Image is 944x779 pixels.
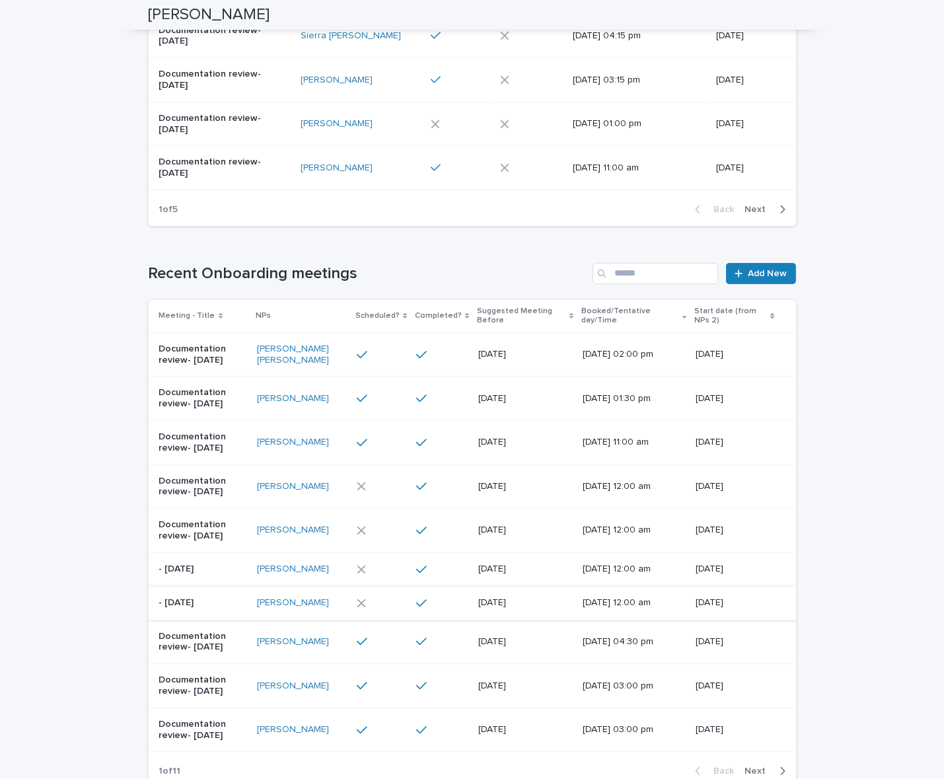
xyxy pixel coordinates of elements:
[696,481,774,492] p: [DATE]
[149,420,796,464] tr: Documentation review- [DATE][PERSON_NAME] [DATE][DATE] 11:00 am[DATE]
[415,309,462,323] p: Completed?
[159,519,247,542] p: Documentation review- [DATE]
[583,564,677,575] p: [DATE] 12:00 am
[583,597,677,609] p: [DATE] 12:00 am
[159,476,247,498] p: Documentation review- [DATE]
[301,30,401,42] a: Sierra [PERSON_NAME]
[159,431,247,454] p: Documentation review- [DATE]
[149,464,796,509] tr: Documentation review- [DATE][PERSON_NAME] [DATE][DATE] 12:00 am[DATE]
[478,525,572,536] p: [DATE]
[573,118,683,130] p: [DATE] 01:00 pm
[149,332,796,377] tr: Documentation review- [DATE][PERSON_NAME] [PERSON_NAME] [DATE][DATE] 02:00 pm[DATE]
[149,377,796,421] tr: Documentation review- [DATE][PERSON_NAME] [DATE][DATE] 01:30 pm[DATE]
[583,481,677,492] p: [DATE] 12:00 am
[257,437,329,448] a: [PERSON_NAME]
[159,597,247,609] p: - [DATE]
[696,437,774,448] p: [DATE]
[748,269,787,278] span: Add New
[696,393,774,404] p: [DATE]
[716,118,775,130] p: [DATE]
[477,304,566,328] p: Suggested Meeting Before
[149,620,796,664] tr: Documentation review- [DATE][PERSON_NAME] [DATE][DATE] 04:30 pm[DATE]
[149,664,796,708] tr: Documentation review- [DATE][PERSON_NAME] [DATE][DATE] 03:00 pm[DATE]
[696,564,774,575] p: [DATE]
[478,681,572,692] p: [DATE]
[478,597,572,609] p: [DATE]
[696,681,774,692] p: [DATE]
[149,264,588,283] h1: Recent Onboarding meetings
[159,719,247,741] p: Documentation review- [DATE]
[716,30,775,42] p: [DATE]
[696,724,774,735] p: [DATE]
[478,349,572,360] p: [DATE]
[257,393,329,404] a: [PERSON_NAME]
[740,765,796,777] button: Next
[355,309,400,323] p: Scheduled?
[716,163,775,174] p: [DATE]
[257,636,329,648] a: [PERSON_NAME]
[696,636,774,648] p: [DATE]
[149,552,796,586] tr: - [DATE][PERSON_NAME] [DATE][DATE] 12:00 am[DATE]
[149,194,189,226] p: 1 of 5
[149,509,796,553] tr: Documentation review- [DATE][PERSON_NAME] [DATE][DATE] 12:00 am[DATE]
[573,30,683,42] p: [DATE] 04:15 pm
[159,25,270,48] p: Documentation review- [DATE]
[159,69,270,91] p: Documentation review- [DATE]
[149,5,270,24] h2: [PERSON_NAME]
[301,163,373,174] a: [PERSON_NAME]
[696,349,774,360] p: [DATE]
[583,636,677,648] p: [DATE] 04:30 pm
[159,344,247,366] p: Documentation review- [DATE]
[257,724,329,735] a: [PERSON_NAME]
[257,481,329,492] a: [PERSON_NAME]
[478,564,572,575] p: [DATE]
[583,724,677,735] p: [DATE] 03:00 pm
[478,393,572,404] p: [DATE]
[478,437,572,448] p: [DATE]
[257,564,329,575] a: [PERSON_NAME]
[593,263,718,284] input: Search
[583,349,677,360] p: [DATE] 02:00 pm
[581,304,679,328] p: Booked/Tentative day/Time
[257,681,329,692] a: [PERSON_NAME]
[745,205,774,214] span: Next
[301,118,373,130] a: [PERSON_NAME]
[478,724,572,735] p: [DATE]
[149,58,796,102] tr: Documentation review- [DATE][PERSON_NAME] [DATE] 03:15 pm[DATE]
[684,204,740,215] button: Back
[694,304,767,328] p: Start date (from NPs 2)
[583,681,677,692] p: [DATE] 03:00 pm
[159,675,247,697] p: Documentation review- [DATE]
[149,102,796,146] tr: Documentation review- [DATE][PERSON_NAME] [DATE] 01:00 pm[DATE]
[478,481,572,492] p: [DATE]
[159,113,270,135] p: Documentation review- [DATE]
[706,205,735,214] span: Back
[696,525,774,536] p: [DATE]
[159,309,215,323] p: Meeting - Title
[159,631,247,653] p: Documentation review- [DATE]
[583,393,677,404] p: [DATE] 01:30 pm
[256,309,271,323] p: NPs
[478,636,572,648] p: [DATE]
[573,163,683,174] p: [DATE] 11:00 am
[159,387,247,410] p: Documentation review- [DATE]
[159,157,270,179] p: Documentation review- [DATE]
[257,344,346,366] a: [PERSON_NAME] [PERSON_NAME]
[257,525,329,536] a: [PERSON_NAME]
[257,597,329,609] a: [PERSON_NAME]
[583,525,677,536] p: [DATE] 12:00 am
[716,75,775,86] p: [DATE]
[696,597,774,609] p: [DATE]
[159,564,247,575] p: - [DATE]
[149,14,796,58] tr: Documentation review- [DATE]Sierra [PERSON_NAME] [DATE] 04:15 pm[DATE]
[583,437,677,448] p: [DATE] 11:00 am
[149,708,796,752] tr: Documentation review- [DATE][PERSON_NAME] [DATE][DATE] 03:00 pm[DATE]
[573,75,683,86] p: [DATE] 03:15 pm
[684,765,740,777] button: Back
[301,75,373,86] a: [PERSON_NAME]
[149,586,796,620] tr: - [DATE][PERSON_NAME] [DATE][DATE] 12:00 am[DATE]
[706,766,735,776] span: Back
[726,263,795,284] a: Add New
[149,146,796,190] tr: Documentation review- [DATE][PERSON_NAME] [DATE] 11:00 am[DATE]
